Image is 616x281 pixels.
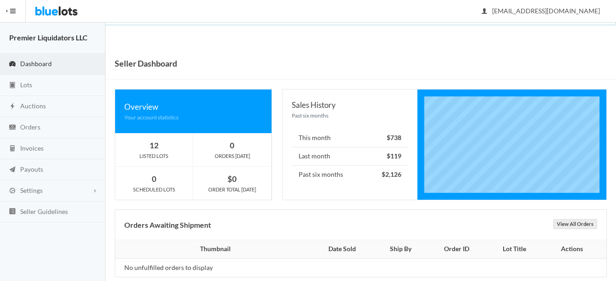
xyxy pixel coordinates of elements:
a: View All Orders [553,219,597,229]
ion-icon: clipboard [8,81,17,90]
ion-icon: paper plane [8,166,17,174]
h1: Seller Dashboard [115,56,177,70]
strong: 0 [230,140,234,150]
th: Thumbnail [115,240,311,259]
div: SCHEDULED LOTS [115,185,193,194]
strong: 0 [152,174,156,184]
th: Date Sold [311,240,374,259]
strong: $738 [387,134,401,141]
strong: $119 [387,152,401,160]
span: Lots [20,81,32,89]
ion-icon: cash [8,124,17,132]
li: Last month [292,147,408,166]
div: ORDER TOTAL [DATE] [193,185,271,194]
div: Past six months [292,111,408,120]
div: Sales History [292,99,408,111]
ion-icon: flash [8,102,17,111]
ion-icon: calculator [8,145,17,153]
th: Lot Title [487,240,543,259]
b: Orders Awaiting Shipment [124,220,211,229]
div: Overview [124,101,262,113]
th: Ship By [374,240,427,259]
ion-icon: cog [8,187,17,196]
ion-icon: list box [8,208,17,216]
td: No unfulfilled orders to display [115,259,311,277]
strong: $0 [228,174,237,184]
div: ORDERS [DATE] [193,152,271,160]
ion-icon: person [480,7,489,16]
span: [EMAIL_ADDRESS][DOMAIN_NAME] [482,7,600,15]
span: Orders [20,123,40,131]
span: Auctions [20,102,46,110]
span: Seller Guidelines [20,208,68,215]
ion-icon: speedometer [8,60,17,69]
th: Actions [543,240,606,259]
span: Settings [20,186,43,194]
li: This month [292,129,408,147]
div: Your account statistics [124,113,262,122]
li: Past six months [292,165,408,184]
strong: $2,126 [382,170,401,178]
th: Order ID [427,240,487,259]
span: Dashboard [20,60,52,67]
strong: 12 [150,140,159,150]
div: LISTED LOTS [115,152,193,160]
span: Payouts [20,165,43,173]
span: Invoices [20,144,44,152]
strong: Premier Liquidators LLC [9,33,88,42]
